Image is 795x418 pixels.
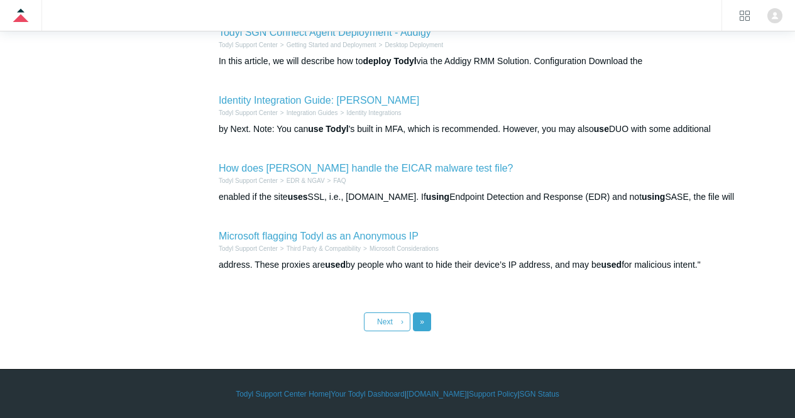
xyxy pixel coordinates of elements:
a: Todyl Support Center [219,177,278,184]
div: enabled if the site SSL, i.e., [DOMAIN_NAME]. If Endpoint Detection and Response (EDR) and not SA... [219,190,755,204]
em: used [601,260,622,270]
a: Microsoft Considerations [370,245,439,252]
a: Third Party & Compatibility [287,245,361,252]
div: by Next. Note: You can 's built in MFA, which is recommended. However, you may also DUO with some... [219,123,755,136]
a: Next [364,312,410,331]
li: Todyl Support Center [219,244,278,253]
div: In this article, we will describe how to via the Addigy RMM Solution. Configuration Download the [219,55,755,68]
em: uses [288,192,308,202]
zd-hc-trigger: Click your profile icon to open the profile menu [767,8,782,23]
a: Integration Guides [287,109,338,116]
a: Todyl Support Center [219,245,278,252]
em: using [426,192,449,202]
a: Todyl SGN Connect Agent Deployment - Addigy [219,27,431,38]
a: Microsoft flagging Todyl as an Anonymous IP [219,231,419,241]
a: How does [PERSON_NAME] handle the EICAR malware test file? [219,163,513,173]
em: deploy [363,56,391,66]
em: use [594,124,609,134]
span: Next [377,317,393,326]
em: used [325,260,346,270]
li: Getting Started and Deployment [278,40,376,50]
li: Identity Integrations [337,108,401,118]
a: Your Todyl Dashboard [331,388,404,400]
li: Third Party & Compatibility [278,244,361,253]
em: Todyl [393,56,416,66]
img: user avatar [767,8,782,23]
em: use [308,124,323,134]
a: FAQ [333,177,346,184]
a: SGN Status [520,388,559,400]
li: Todyl Support Center [219,176,278,185]
li: Microsoft Considerations [361,244,439,253]
li: Desktop Deployment [376,40,444,50]
em: Todyl [326,124,348,134]
span: › [401,317,403,326]
a: Getting Started and Deployment [287,41,376,48]
a: Todyl Support Center Home [236,388,329,400]
span: » [420,317,424,326]
a: EDR & NGAV [287,177,325,184]
div: address. These proxies are by people who want to hide their device’s IP address, and may be for m... [219,258,755,272]
a: Identity Integrations [346,109,401,116]
a: Todyl Support Center [219,41,278,48]
a: [DOMAIN_NAME] [407,388,467,400]
li: EDR & NGAV [278,176,325,185]
a: Desktop Deployment [385,41,443,48]
li: Todyl Support Center [219,40,278,50]
em: using [642,192,665,202]
a: Todyl Support Center [219,109,278,116]
li: Integration Guides [278,108,338,118]
div: | | | | [40,388,755,400]
li: FAQ [325,176,346,185]
li: Todyl Support Center [219,108,278,118]
a: Support Policy [469,388,517,400]
a: Identity Integration Guide: [PERSON_NAME] [219,95,419,106]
